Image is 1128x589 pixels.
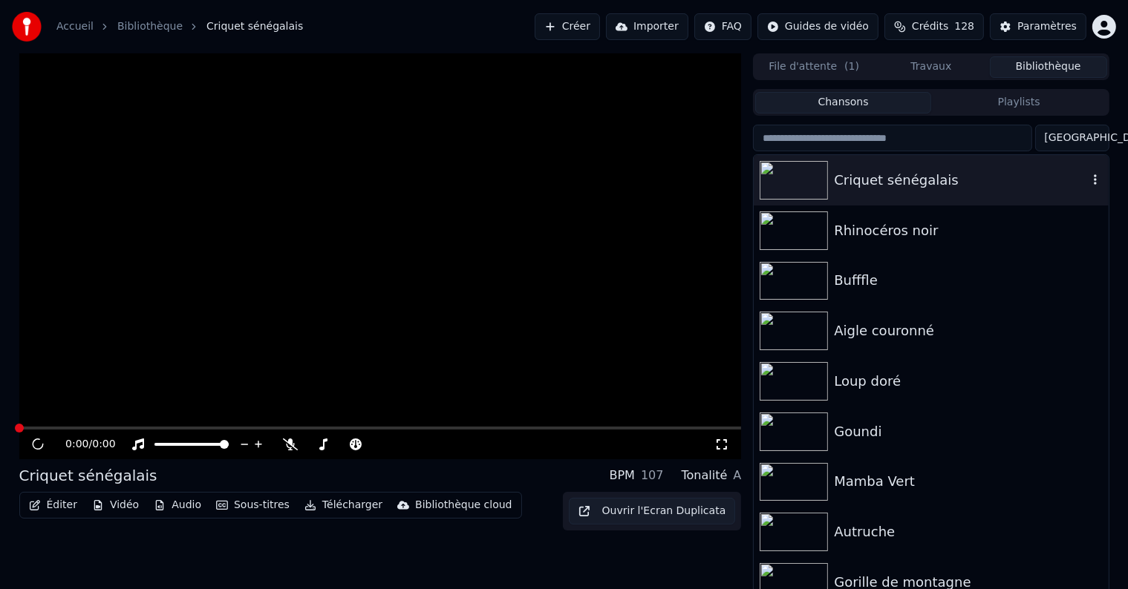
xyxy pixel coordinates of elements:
[990,13,1086,40] button: Paramètres
[834,521,1102,542] div: Autruche
[415,498,512,513] div: Bibliothèque cloud
[206,19,303,34] span: Criquet sénégalais
[92,437,115,452] span: 0:00
[610,467,635,484] div: BPM
[931,92,1107,113] button: Playlists
[682,467,728,484] div: Tonalité
[210,495,296,516] button: Sous-titres
[834,220,1102,241] div: Rhinocéros noir
[606,13,688,40] button: Importer
[733,467,741,484] div: A
[755,92,931,113] button: Chansons
[755,56,873,78] button: File d'attente
[1017,19,1077,34] div: Paramètres
[834,371,1102,392] div: Loup doré
[884,13,984,40] button: Crédits128
[23,495,83,516] button: Éditer
[912,19,948,34] span: Crédits
[834,270,1102,291] div: Bufffle
[56,19,94,34] a: Accueil
[569,498,736,524] button: Ouvrir l'Ecran Duplicata
[757,13,878,40] button: Guides de vidéo
[954,19,974,34] span: 128
[12,12,42,42] img: youka
[56,19,303,34] nav: breadcrumb
[148,495,207,516] button: Audio
[834,170,1087,191] div: Criquet sénégalais
[641,467,664,484] div: 107
[19,465,157,486] div: Criquet sénégalais
[990,56,1107,78] button: Bibliothèque
[299,495,388,516] button: Télécharger
[535,13,600,40] button: Créer
[694,13,752,40] button: FAQ
[834,471,1102,492] div: Mamba Vert
[834,320,1102,341] div: Aigle couronné
[86,495,145,516] button: Vidéo
[117,19,183,34] a: Bibliothèque
[65,437,101,452] div: /
[844,59,859,74] span: ( 1 )
[873,56,990,78] button: Travaux
[834,421,1102,442] div: Goundi
[65,437,88,452] span: 0:00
